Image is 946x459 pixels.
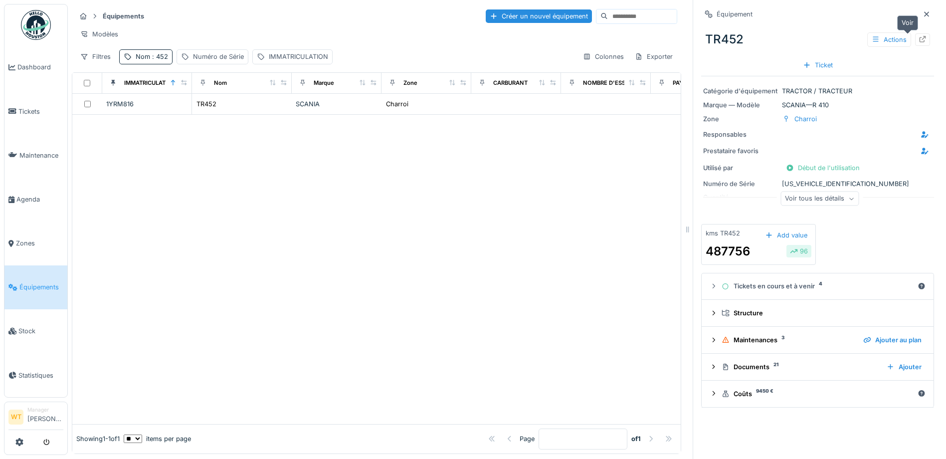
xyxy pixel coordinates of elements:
div: Ticket [799,58,837,72]
span: Maintenance [19,151,63,160]
div: Charroi [794,114,817,124]
div: Exporter [630,49,677,64]
div: Numéro de Série [703,179,778,189]
div: 487756 [706,242,750,260]
div: kms TR452 [706,229,740,238]
a: Dashboard [4,45,67,89]
span: Agenda [16,195,63,204]
a: Statistiques [4,353,67,397]
div: SCANIA [296,99,378,109]
a: WT Manager[PERSON_NAME] [8,406,63,430]
li: WT [8,410,23,425]
summary: Documents21Ajouter [706,358,930,376]
div: Documents [722,362,879,372]
span: Stock [18,326,63,336]
div: Showing 1 - 1 of 1 [76,434,120,444]
strong: of 1 [631,434,641,444]
span: Tickets [18,107,63,116]
div: SCANIA — R 410 [703,100,932,110]
span: Zones [16,238,63,248]
div: Catégorie d'équipement [703,86,778,96]
div: TR452 [196,99,216,109]
div: Structure [722,308,922,318]
div: Add value [761,229,811,242]
div: Équipement [717,9,753,19]
span: Équipements [19,282,63,292]
div: IMMATRICULATION [269,52,328,61]
div: Nom [214,79,227,87]
div: Utilisé par [703,163,778,173]
div: 96 [790,246,808,256]
div: Page [520,434,535,444]
div: Colonnes [578,49,628,64]
div: Numéro de Série [193,52,244,61]
div: Voir tous les détails [780,192,859,206]
summary: Structure [706,304,930,322]
div: Actions [867,32,911,47]
div: Ajouter au plan [859,333,926,347]
div: Filtres [76,49,115,64]
div: Charroi [386,99,408,109]
div: Début de l'utilisation [782,161,864,175]
div: Marque [314,79,334,87]
summary: Maintenances3Ajouter au plan [706,331,930,349]
img: Badge_color-CXgf-gQk.svg [21,10,51,40]
div: TRACTOR / TRACTEUR [703,86,932,96]
span: : 452 [150,53,168,60]
a: Équipements [4,265,67,309]
div: Marque — Modèle [703,100,778,110]
span: Statistiques [18,371,63,380]
div: Tickets en cours et à venir [722,281,914,291]
div: Zone [403,79,417,87]
div: Voir [897,15,918,30]
a: Stock [4,309,67,353]
a: Tickets [4,89,67,133]
summary: Tickets en cours et à venir4 [706,277,930,296]
summary: Coûts9450 € [706,385,930,403]
span: Dashboard [17,62,63,72]
a: Zones [4,222,67,265]
div: Créer un nouvel équipement [486,9,592,23]
div: Maintenances [722,335,855,345]
div: IMMATRICULATION [124,79,176,87]
div: PAYS [673,79,687,87]
div: Prestataire favoris [703,146,778,156]
div: Manager [27,406,63,414]
div: Ajouter [883,360,926,374]
div: Modèles [76,27,123,41]
strong: Équipements [99,11,148,21]
div: Zone [703,114,778,124]
div: 1YRM816 [106,99,188,109]
div: [US_VEHICLE_IDENTIFICATION_NUMBER] [703,179,932,189]
div: CARBURANT [493,79,528,87]
div: TR452 [701,26,934,52]
div: Nom [136,52,168,61]
li: [PERSON_NAME] [27,406,63,428]
a: Maintenance [4,133,67,177]
a: Agenda [4,177,67,221]
div: NOMBRE D'ESSIEU [583,79,634,87]
div: items per page [124,434,191,444]
div: Responsables [703,130,778,139]
div: Coûts [722,389,914,399]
